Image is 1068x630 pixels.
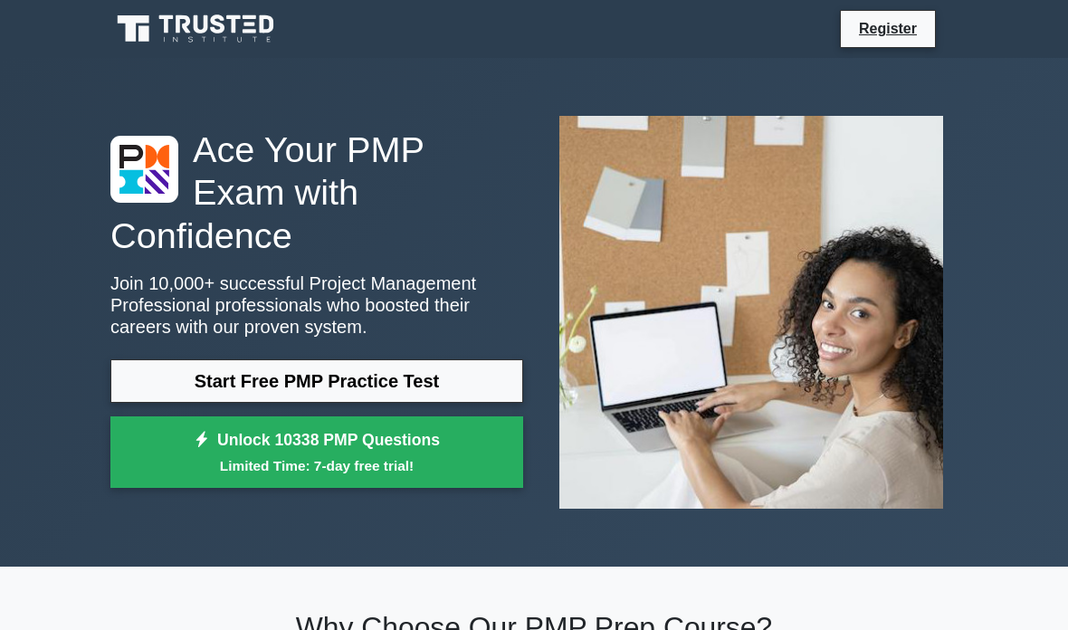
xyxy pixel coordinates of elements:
[110,272,523,338] p: Join 10,000+ successful Project Management Professional professionals who boosted their careers w...
[133,455,501,476] small: Limited Time: 7-day free trial!
[848,17,928,40] a: Register
[110,129,523,258] h1: Ace Your PMP Exam with Confidence
[110,416,523,489] a: Unlock 10338 PMP QuestionsLimited Time: 7-day free trial!
[110,359,523,403] a: Start Free PMP Practice Test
